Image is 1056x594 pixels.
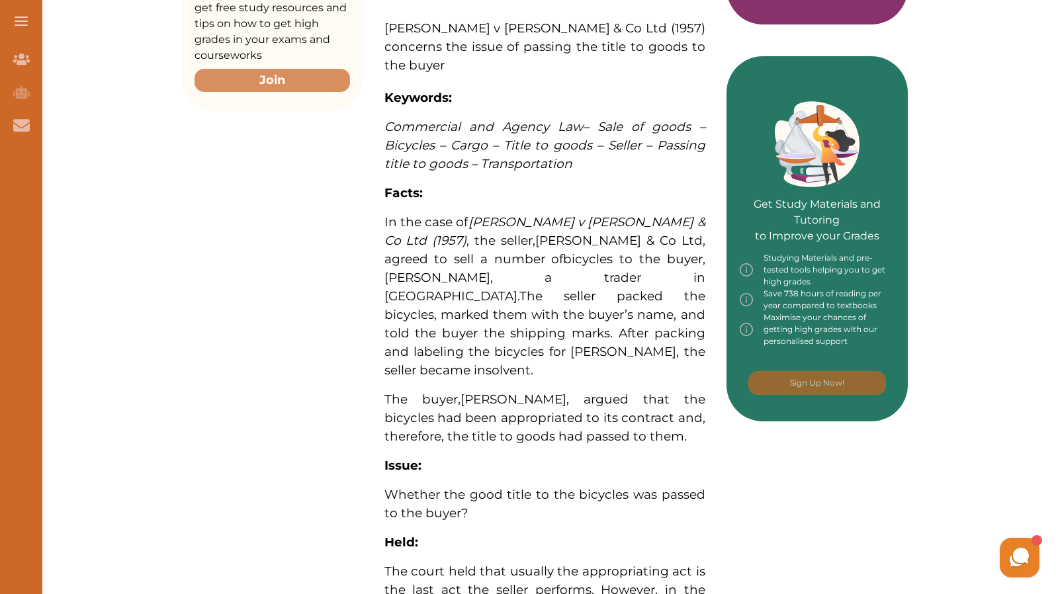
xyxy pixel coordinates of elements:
[195,69,350,92] button: Join
[384,119,583,134] span: Commercial and Agency Law
[384,233,705,267] span: [PERSON_NAME] & Co Ltd, agreed to sell a number of
[740,288,895,312] div: Save 738 hours of reading per year compared to textbooks
[775,101,859,187] img: Green card image
[740,312,895,347] div: Maximise your chances of getting high grades with our personalised support
[738,534,1043,581] iframe: HelpCrunch
[384,458,421,473] strong: Issue:
[742,474,994,505] iframe: Reviews Badge Ribbon Widget
[384,119,705,171] span: – Sale of goods – Bicycles – Cargo – Title to goods – Seller – Passing title to goods – Transport...
[748,371,886,395] button: [object Object]
[384,534,418,550] strong: Held:
[740,159,895,244] p: Get Study Materials and Tutoring to Improve your Grades
[740,252,753,288] img: info-img
[384,185,423,200] strong: Facts:
[384,90,452,105] strong: Keywords:
[384,288,705,378] span: The seller packed the bicycles, marked them with the buyer’s name, and told the buyer the shippin...
[384,214,705,248] span: [PERSON_NAME] v [PERSON_NAME] & Co Ltd (1957)
[563,251,705,267] span: bicycles to the buyer,
[384,270,705,304] span: [PERSON_NAME], a trader in [GEOGRAPHIC_DATA].
[384,392,461,407] span: The buyer,
[384,214,705,248] span: In the case of , the seller,
[740,312,753,347] img: info-img
[384,392,705,444] span: , argued that the bicycles had been appropriated to its contract and, therefore, the title to goo...
[384,21,705,73] span: [PERSON_NAME] v [PERSON_NAME] & Co Ltd (1957) concerns the issue of passing the title to goods to...
[740,288,753,312] img: info-img
[740,252,895,288] div: Studying Materials and pre-tested tools helping you to get high grades
[790,377,844,389] p: Sign Up Now!
[461,392,566,407] span: [PERSON_NAME]
[384,487,705,521] span: Whether the good title to the bicycles was passed to the buyer?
